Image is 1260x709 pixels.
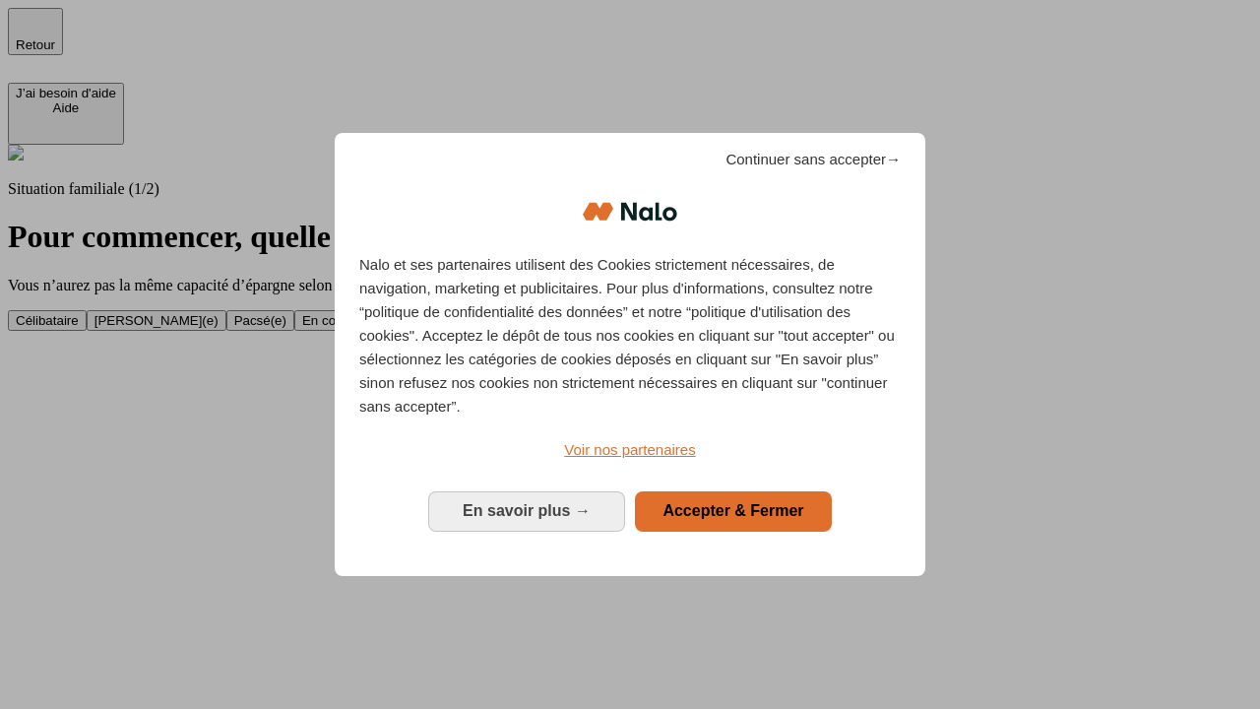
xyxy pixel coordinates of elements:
[564,441,695,458] span: Voir nos partenaires
[359,253,901,419] p: Nalo et ses partenaires utilisent des Cookies strictement nécessaires, de navigation, marketing e...
[463,502,591,519] span: En savoir plus →
[583,182,677,241] img: Logo
[635,491,832,531] button: Accepter & Fermer: Accepter notre traitement des données et fermer
[335,133,925,575] div: Bienvenue chez Nalo Gestion du consentement
[725,148,901,171] span: Continuer sans accepter→
[428,491,625,531] button: En savoir plus: Configurer vos consentements
[359,438,901,462] a: Voir nos partenaires
[662,502,803,519] span: Accepter & Fermer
